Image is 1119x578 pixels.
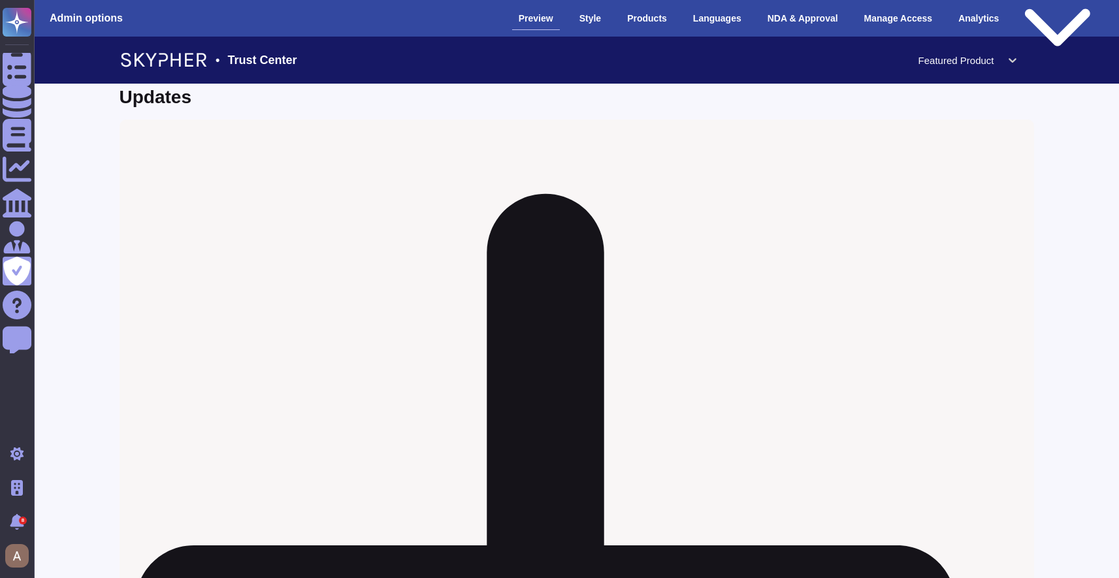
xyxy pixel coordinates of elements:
div: Featured Product [918,56,994,65]
img: user [5,544,29,568]
h3: Admin options [50,12,123,24]
div: 8 [19,517,27,524]
button: user [3,541,38,570]
div: Style [573,7,608,29]
div: Products [621,7,673,29]
div: Analytics [952,7,1005,29]
div: Manage Access [858,7,939,29]
div: Languages [687,7,748,29]
img: Company Banner [120,47,208,73]
span: Trust Center [227,54,297,66]
div: NDA & Approval [761,7,845,29]
span: • [216,54,219,66]
div: Preview [512,7,560,30]
div: Updates [120,88,191,106]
